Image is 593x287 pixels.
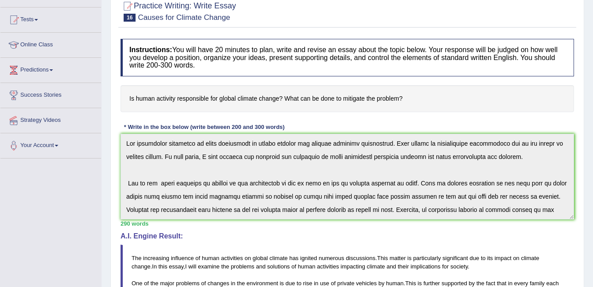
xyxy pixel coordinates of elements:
span: examine [198,263,219,270]
span: and [386,263,396,270]
span: will [188,263,196,270]
span: this [159,263,167,270]
span: The [132,255,141,261]
span: impact [495,255,511,261]
a: Your Account [0,133,101,155]
span: implications [411,263,441,270]
span: its [487,255,493,261]
a: Online Class [0,33,101,55]
span: in [231,280,235,287]
span: is [418,280,422,287]
span: major [160,280,174,287]
span: climate [367,263,385,270]
span: 16 [124,14,136,22]
span: matter [389,255,406,261]
span: human [298,263,315,270]
span: significant [442,255,468,261]
span: each [546,280,559,287]
span: climate [521,255,539,261]
span: problems [231,263,254,270]
span: change [132,263,151,270]
span: ignited [300,255,317,261]
span: human [386,280,404,287]
span: activities [221,255,243,261]
span: of [331,280,336,287]
div: * Write in the box below (write between 200 and 300 words) [121,123,288,132]
span: the [151,280,159,287]
span: of [201,280,206,287]
span: society [450,263,468,270]
b: Instructions: [129,46,172,53]
span: the [476,280,484,287]
span: of [196,255,200,261]
span: activities [317,263,339,270]
span: impacting [340,263,365,270]
span: fact [486,280,495,287]
span: by [469,280,475,287]
small: Causes for Climate Change [138,13,230,22]
span: use [320,280,329,287]
span: of [291,263,296,270]
span: This [377,255,388,261]
h4: You will have 20 minutes to plan, write and revise an essay about the topic below. Your response ... [121,39,574,76]
span: Possible typo: you repeated a whitespace (did you mean: ) [159,280,160,287]
span: global [253,255,268,261]
span: in [314,280,318,287]
a: Success Stories [0,83,101,105]
span: increasing [143,255,169,261]
span: the [221,263,229,270]
span: on [513,255,519,261]
span: every [514,280,528,287]
span: environment [246,280,278,287]
a: Strategy Videos [0,108,101,130]
span: discussions [346,255,375,261]
span: This [405,280,416,287]
span: is [280,280,283,287]
span: climate [269,255,287,261]
span: of [144,280,149,287]
span: to [481,255,486,261]
span: problems [176,280,200,287]
span: private [337,280,355,287]
h4: A.I. Engine Result: [121,232,574,240]
span: In [152,263,157,270]
span: particularly [413,255,441,261]
span: One [132,280,143,287]
span: family [530,280,545,287]
span: further [423,280,440,287]
span: for [442,263,449,270]
span: changes [208,280,229,287]
span: that [497,280,506,287]
span: influence [171,255,194,261]
span: on [245,255,251,261]
span: I [185,263,187,270]
span: is [408,255,412,261]
span: by [378,280,385,287]
span: their [398,263,409,270]
span: essay [169,263,184,270]
span: has [289,255,298,261]
h4: Is human activity responsible for global climate change? What can be done to mitigate the problem? [121,85,574,112]
span: human [202,255,219,261]
span: due [286,280,295,287]
span: numerous [319,255,344,261]
span: due [470,255,480,261]
a: Predictions [0,58,101,80]
span: supported [442,280,467,287]
span: to [297,280,302,287]
span: rise [303,280,312,287]
span: in [508,280,513,287]
div: 290 words [121,219,574,228]
span: vehicles [356,280,377,287]
span: the [237,280,245,287]
span: solutions [267,263,290,270]
span: and [256,263,266,270]
a: Tests [0,8,101,30]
